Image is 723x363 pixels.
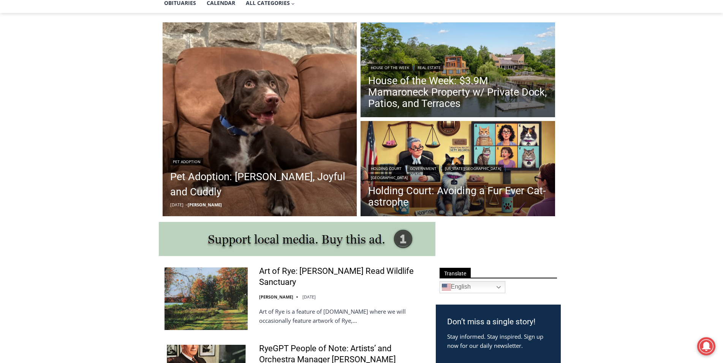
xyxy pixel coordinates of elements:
img: DALLE 2025-08-10 Holding Court - humorous cat custody trial [361,121,555,218]
div: | [368,62,547,71]
a: Open Tues. - Sun. [PHONE_NUMBER] [0,76,76,94]
a: Government [407,165,439,172]
a: Pet Adoption [170,158,203,165]
a: Book [PERSON_NAME]'s Good Humor for Your Event [226,2,274,35]
div: Book [PERSON_NAME]'s Good Humor for Your Drive by Birthday [50,10,188,24]
span: Intern @ [DOMAIN_NAME] [199,75,352,93]
img: 1160 Greacen Point Road, Mamaroneck [361,22,555,119]
a: Real Estate [415,64,443,71]
a: Holding Court: Avoiding a Fur Ever Cat-astrophe [368,185,547,208]
time: [DATE] [302,294,316,300]
a: [PERSON_NAME] [188,202,222,207]
a: House of the Week: $3.9M Mamaroneck Property w/ Private Dock, Patios, and Terraces [368,75,547,109]
span: – [185,202,188,207]
a: House of the Week [368,64,412,71]
div: | | | [368,163,547,181]
time: [DATE] [170,202,184,207]
a: Holding Court [368,165,404,172]
a: Intern @ [DOMAIN_NAME] [183,74,368,94]
h3: Don’t miss a single story! [447,316,549,328]
img: Art of Rye: Edith G. Read Wildlife Sanctuary [165,267,248,330]
a: [PERSON_NAME] [259,294,293,300]
img: (PHOTO: Ella. Contributed.) [163,22,357,217]
a: [GEOGRAPHIC_DATA] [368,174,410,181]
img: en [442,283,451,292]
div: "[PERSON_NAME] and I covered the [DATE] Parade, which was a really eye opening experience as I ha... [192,0,359,74]
a: English [440,281,505,293]
span: Translate [440,268,471,278]
span: Open Tues. - Sun. [PHONE_NUMBER] [2,78,74,107]
img: s_800_d653096d-cda9-4b24-94f4-9ae0c7afa054.jpeg [184,0,229,35]
h4: Book [PERSON_NAME]'s Good Humor for Your Event [231,8,264,29]
a: Read More Pet Adoption: Ella, Joyful and Cuddly [163,22,357,217]
a: Read More House of the Week: $3.9M Mamaroneck Property w/ Private Dock, Patios, and Terraces [361,22,555,119]
a: Pet Adoption: [PERSON_NAME], Joyful and Cuddly [170,169,350,200]
img: support local media, buy this ad [159,222,435,256]
a: Art of Rye: [PERSON_NAME] Read Wildlife Sanctuary [259,266,426,288]
a: Read More Holding Court: Avoiding a Fur Ever Cat-astrophe [361,121,555,218]
a: [US_STATE][GEOGRAPHIC_DATA] [442,165,504,172]
div: "the precise, almost orchestrated movements of cutting and assembling sushi and [PERSON_NAME] mak... [78,47,112,91]
p: Stay informed. Stay inspired. Sign up now for our daily newsletter. [447,332,549,350]
p: Art of Rye is a feature of [DOMAIN_NAME] where we will occasionally feature artwork of Rye,… [259,307,426,325]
